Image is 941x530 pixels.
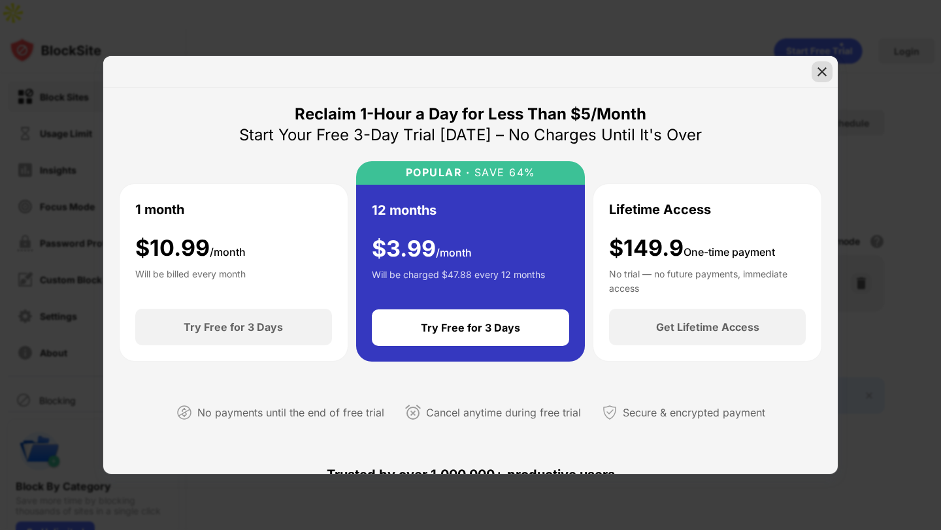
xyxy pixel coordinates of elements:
[135,200,184,219] div: 1 month
[436,246,472,259] span: /month
[372,200,437,220] div: 12 months
[119,443,822,506] div: Trusted by over 1,000,000+ productive users
[372,236,472,262] div: $ 3.99
[609,200,711,219] div: Lifetime Access
[421,321,520,334] div: Try Free for 3 Days
[176,405,192,420] img: not-paying
[239,125,702,146] div: Start Your Free 3-Day Trial [DATE] – No Charges Until It's Over
[405,405,421,420] img: cancel-anytime
[135,235,246,262] div: $ 10.99
[470,166,536,179] div: SAVE 64%
[135,267,246,293] div: Will be billed every month
[184,320,283,334] div: Try Free for 3 Days
[602,405,618,420] img: secured-payment
[372,268,545,294] div: Will be charged $47.88 every 12 months
[295,104,646,125] div: Reclaim 1-Hour a Day for Less Than $5/Month
[684,245,775,258] span: One-time payment
[623,403,765,422] div: Secure & encrypted payment
[656,320,759,334] div: Get Lifetime Access
[197,403,384,422] div: No payments until the end of free trial
[406,166,470,179] div: POPULAR ·
[609,267,806,293] div: No trial — no future payments, immediate access
[609,235,775,262] div: $149.9
[210,245,246,258] span: /month
[426,403,581,422] div: Cancel anytime during free trial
